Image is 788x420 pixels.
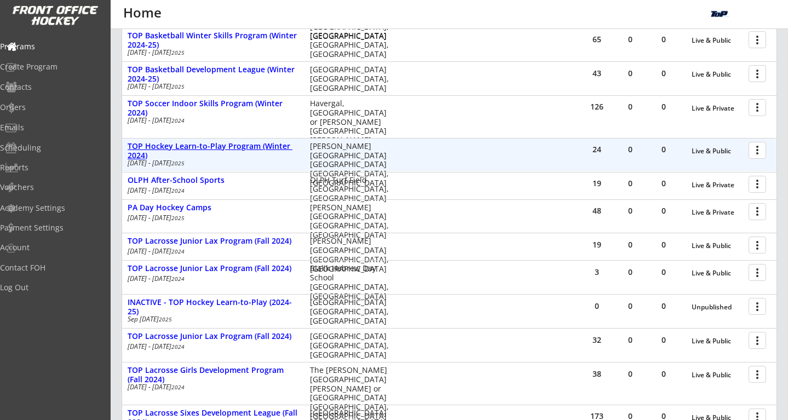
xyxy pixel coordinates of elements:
[749,264,766,281] button: more_vert
[647,146,680,153] div: 0
[749,203,766,220] button: more_vert
[749,332,766,349] button: more_vert
[128,142,298,160] div: TOP Hockey Learn-to-Play Program (Winter 2024)
[128,316,295,323] div: Sep [DATE]
[128,264,298,273] div: TOP Lacrosse Junior Lax Program (Fall 2024)
[128,332,298,341] div: TOP Lacrosse Junior Lax Program (Fall 2024)
[749,366,766,383] button: more_vert
[647,370,680,378] div: 0
[580,70,613,77] div: 43
[749,65,766,82] button: more_vert
[128,176,298,185] div: OLPH After-School Sports
[692,371,743,379] div: Live & Public
[647,36,680,43] div: 0
[614,268,647,276] div: 0
[614,180,647,187] div: 0
[647,302,680,310] div: 0
[749,176,766,193] button: more_vert
[647,412,680,420] div: 0
[171,343,185,350] em: 2024
[128,49,295,56] div: [DATE] - [DATE]
[171,159,185,167] em: 2025
[128,117,295,124] div: [DATE] - [DATE]
[310,142,396,188] div: [PERSON_NAME][GEOGRAPHIC_DATA] [GEOGRAPHIC_DATA] [GEOGRAPHIC_DATA], [GEOGRAPHIC_DATA]
[614,207,647,215] div: 0
[692,37,743,44] div: Live & Public
[171,117,185,124] em: 2024
[749,298,766,315] button: more_vert
[171,83,185,90] em: 2025
[614,36,647,43] div: 0
[310,264,396,301] div: Bialik Hebrew Day School [GEOGRAPHIC_DATA], [GEOGRAPHIC_DATA]
[647,207,680,215] div: 0
[614,103,647,111] div: 0
[580,146,613,153] div: 24
[580,180,613,187] div: 19
[614,302,647,310] div: 0
[128,275,295,282] div: [DATE] - [DATE]
[171,248,185,255] em: 2024
[614,70,647,77] div: 0
[692,209,743,216] div: Live & Private
[128,203,298,212] div: PA Day Hockey Camps
[310,298,396,325] div: [GEOGRAPHIC_DATA] [GEOGRAPHIC_DATA], [GEOGRAPHIC_DATA]
[128,160,295,166] div: [DATE] - [DATE]
[692,147,743,155] div: Live & Public
[580,103,613,111] div: 126
[128,248,295,255] div: [DATE] - [DATE]
[580,336,613,344] div: 32
[171,49,185,56] em: 2025
[128,215,295,221] div: [DATE] - [DATE]
[310,203,396,240] div: [PERSON_NAME][GEOGRAPHIC_DATA] [GEOGRAPHIC_DATA], [GEOGRAPHIC_DATA]
[614,412,647,420] div: 0
[128,237,298,246] div: TOP Lacrosse Junior Lax Program (Fall 2024)
[580,241,613,249] div: 19
[580,302,613,310] div: 0
[692,181,743,189] div: Live & Private
[647,180,680,187] div: 0
[128,366,298,384] div: TOP Lacrosse Girls Development Program (Fall 2024)
[614,146,647,153] div: 0
[128,99,298,118] div: TOP Soccer Indoor Skills Program (Winter 2024)
[692,303,743,311] div: Unpublished
[580,370,613,378] div: 38
[647,70,680,77] div: 0
[749,237,766,254] button: more_vert
[171,275,185,283] em: 2024
[692,337,743,345] div: Live & Public
[310,99,396,154] div: Havergal, [GEOGRAPHIC_DATA] or [PERSON_NAME][GEOGRAPHIC_DATA][PERSON_NAME], [GEOGRAPHIC_DATA]
[128,298,298,317] div: INACTIVE - TOP Hockey Learn-to-Play (2024-25)
[128,187,295,194] div: [DATE] - [DATE]
[310,31,396,59] div: [GEOGRAPHIC_DATA] [GEOGRAPHIC_DATA], [GEOGRAPHIC_DATA]
[310,237,396,273] div: [PERSON_NAME][GEOGRAPHIC_DATA] [GEOGRAPHIC_DATA], [GEOGRAPHIC_DATA]
[580,207,613,215] div: 48
[128,343,295,350] div: [DATE] - [DATE]
[171,214,185,222] em: 2025
[580,268,613,276] div: 3
[128,83,295,90] div: [DATE] - [DATE]
[171,187,185,194] em: 2024
[128,65,298,84] div: TOP Basketball Development League (Winter 2024-25)
[749,142,766,159] button: more_vert
[614,370,647,378] div: 0
[310,332,396,359] div: [GEOGRAPHIC_DATA] [GEOGRAPHIC_DATA], [GEOGRAPHIC_DATA]
[310,176,396,203] div: OLPH Turf Field [GEOGRAPHIC_DATA], [GEOGRAPHIC_DATA]
[692,269,743,277] div: Live & Public
[647,103,680,111] div: 0
[171,383,185,391] em: 2024
[692,71,743,78] div: Live & Public
[614,336,647,344] div: 0
[159,315,172,323] em: 2025
[128,384,295,390] div: [DATE] - [DATE]
[580,412,613,420] div: 173
[647,241,680,249] div: 0
[749,99,766,116] button: more_vert
[692,242,743,250] div: Live & Public
[647,336,680,344] div: 0
[749,31,766,48] button: more_vert
[614,241,647,249] div: 0
[128,31,298,50] div: TOP Basketball Winter Skills Program (Winter 2024-25)
[692,105,743,112] div: Live & Private
[647,268,680,276] div: 0
[310,65,396,93] div: [GEOGRAPHIC_DATA] [GEOGRAPHIC_DATA], [GEOGRAPHIC_DATA]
